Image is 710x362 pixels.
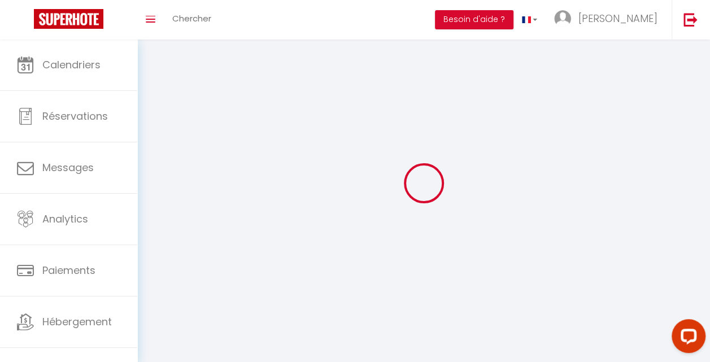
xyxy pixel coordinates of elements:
span: Messages [42,160,94,175]
img: Super Booking [34,9,103,29]
span: Chercher [172,12,211,24]
span: Hébergement [42,315,112,329]
span: Calendriers [42,58,101,72]
span: [PERSON_NAME] [578,11,657,25]
iframe: LiveChat chat widget [663,315,710,362]
button: Besoin d'aide ? [435,10,513,29]
img: ... [554,10,571,27]
span: Analytics [42,212,88,226]
img: logout [683,12,698,27]
span: Réservations [42,109,108,123]
span: Paiements [42,263,95,277]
